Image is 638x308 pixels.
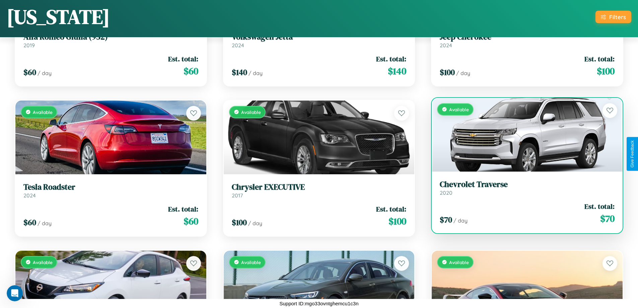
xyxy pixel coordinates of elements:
[248,220,262,227] span: / day
[609,13,626,20] div: Filters
[23,32,198,49] a: Alfa Romeo Giulia (952)2019
[33,109,53,115] span: Available
[23,192,36,199] span: 2024
[388,64,406,78] span: $ 140
[7,3,110,30] h1: [US_STATE]
[232,42,244,49] span: 2024
[23,32,198,42] h3: Alfa Romeo Giulia (952)
[232,192,243,199] span: 2017
[595,11,631,23] button: Filters
[456,70,470,76] span: / day
[584,54,615,64] span: Est. total:
[241,259,261,265] span: Available
[440,42,452,49] span: 2024
[23,182,198,192] h3: Tesla Roadster
[440,189,452,196] span: 2020
[600,212,615,225] span: $ 70
[232,182,407,199] a: Chrysler EXECUTIVE2017
[184,214,198,228] span: $ 60
[7,285,23,301] iframe: Intercom live chat
[232,32,407,49] a: Volkswagen Jetta2024
[232,182,407,192] h3: Chrysler EXECUTIVE
[449,107,469,112] span: Available
[23,42,35,49] span: 2019
[453,217,468,224] span: / day
[249,70,263,76] span: / day
[168,204,198,214] span: Est. total:
[440,32,615,42] h3: Jeep Cherokee
[630,140,635,168] div: Give Feedback
[232,32,407,42] h3: Volkswagen Jetta
[23,67,36,78] span: $ 60
[33,259,53,265] span: Available
[232,217,247,228] span: $ 100
[23,217,36,228] span: $ 60
[440,214,452,225] span: $ 70
[440,32,615,49] a: Jeep Cherokee2024
[376,204,406,214] span: Est. total:
[449,259,469,265] span: Available
[38,70,52,76] span: / day
[376,54,406,64] span: Est. total:
[38,220,52,227] span: / day
[168,54,198,64] span: Est. total:
[388,214,406,228] span: $ 100
[584,201,615,211] span: Est. total:
[23,182,198,199] a: Tesla Roadster2024
[280,299,359,308] p: Support ID: mgo33ovntghemcu1c3n
[440,180,615,189] h3: Chevrolet Traverse
[232,67,247,78] span: $ 140
[241,109,261,115] span: Available
[597,64,615,78] span: $ 100
[440,180,615,196] a: Chevrolet Traverse2020
[440,67,455,78] span: $ 100
[184,64,198,78] span: $ 60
